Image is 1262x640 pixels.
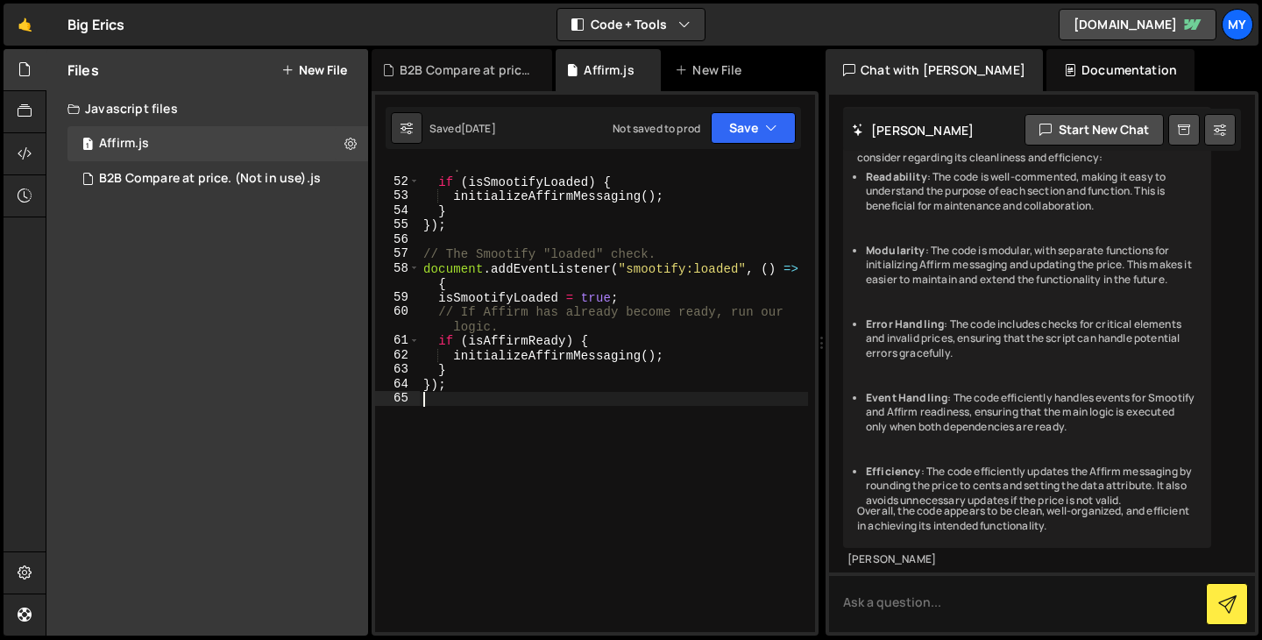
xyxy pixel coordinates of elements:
[866,390,947,405] strong: Event Handling
[400,61,531,79] div: B2B Compare at price. (Not in use).js
[67,126,368,161] div: 16231/44500.js
[866,244,1197,288] li: : The code is modular, with separate functions for initializing Affirm messaging and updating the...
[711,112,796,144] button: Save
[375,377,420,392] div: 64
[375,246,420,261] div: 57
[1222,9,1253,40] a: My
[99,136,149,152] div: Affirm.js
[375,333,420,348] div: 61
[866,465,1197,508] li: : The code efficiently updates the Affirm messaging by rounding the price to cents and setting th...
[46,91,368,126] div: Javascript files
[866,169,927,184] strong: Readability
[375,290,420,305] div: 59
[375,362,420,377] div: 63
[675,61,748,79] div: New File
[852,122,974,139] h2: [PERSON_NAME]
[67,161,368,196] div: 16231/43714.js
[866,464,921,479] strong: Efficiency
[847,552,1207,567] div: [PERSON_NAME]
[375,391,420,406] div: 65
[67,60,99,80] h2: Files
[866,170,1197,214] li: : The code is well-commented, making it easy to understand the purpose of each section and functi...
[613,121,700,136] div: Not saved to prod
[375,217,420,232] div: 55
[429,121,496,136] div: Saved
[375,261,420,290] div: 58
[1024,114,1164,146] button: Start new chat
[866,316,944,331] strong: Error Handling
[866,391,1197,435] li: : The code efficiently handles events for Smootify and Affirm readiness, ensuring that the main l...
[461,121,496,136] div: [DATE]
[1046,49,1195,91] div: Documentation
[866,243,925,258] strong: Modularity
[375,232,420,247] div: 56
[375,304,420,333] div: 60
[99,171,321,187] div: B2B Compare at price. (Not in use).js
[67,14,124,35] div: Big Erics
[375,348,420,363] div: 62
[557,9,705,40] button: Code + Tools
[375,174,420,189] div: 52
[281,63,347,77] button: New File
[375,203,420,218] div: 54
[82,139,93,153] span: 1
[4,4,46,46] a: 🤙
[584,61,634,79] div: Affirm.js
[866,317,1197,361] li: : The code includes checks for critical elements and invalid prices, ensuring that the script can...
[843,107,1211,547] div: The code provided is well-structured and follows best practices in terms of readability and organ...
[1059,9,1216,40] a: [DOMAIN_NAME]
[826,49,1043,91] div: Chat with [PERSON_NAME]
[375,188,420,203] div: 53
